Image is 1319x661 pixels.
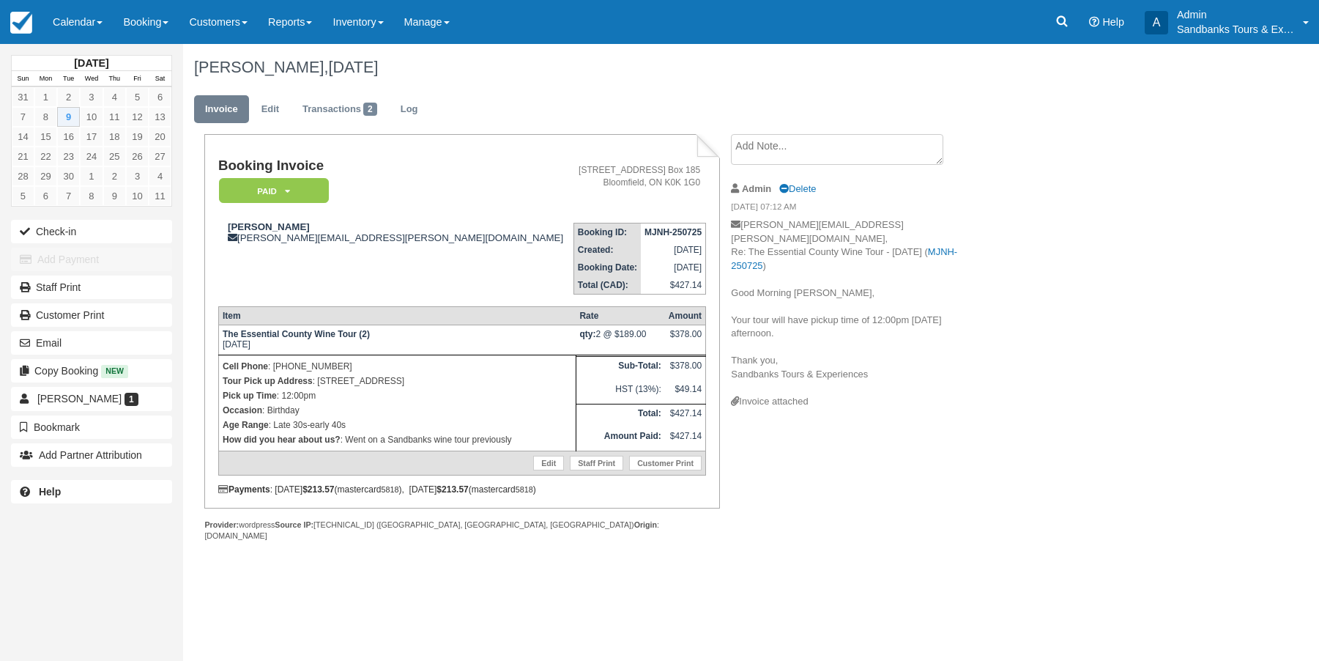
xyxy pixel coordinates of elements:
[576,404,664,427] th: Total:
[665,356,706,380] td: $378.00
[80,186,103,206] a: 8
[302,484,334,495] strong: $213.57
[10,12,32,34] img: checkfront-main-nav-mini-logo.png
[80,71,103,87] th: Wed
[103,87,126,107] a: 4
[573,224,641,242] th: Booking ID:
[223,388,572,403] p: : 12:00pm
[1177,7,1294,22] p: Admin
[103,107,126,127] a: 11
[228,221,310,232] strong: [PERSON_NAME]
[11,303,172,327] a: Customer Print
[576,380,664,404] td: HST (13%):
[382,485,399,494] small: 5818
[126,107,149,127] a: 12
[11,248,172,271] button: Add Payment
[218,221,570,243] div: [PERSON_NAME][EMAIL_ADDRESS][PERSON_NAME][DOMAIN_NAME]
[149,147,171,166] a: 27
[12,186,34,206] a: 5
[223,432,572,447] p: : Went on a Sandbanks wine tour previously
[218,325,576,355] td: [DATE]
[103,147,126,166] a: 25
[11,220,172,243] button: Check-in
[291,95,388,124] a: Transactions2
[576,307,664,325] th: Rate
[11,331,172,355] button: Email
[37,393,122,405] span: [PERSON_NAME]
[12,127,34,147] a: 14
[223,418,572,432] p: : Late 30s-early 40s
[80,166,103,186] a: 1
[218,484,270,495] strong: Payments
[34,71,57,87] th: Mon
[665,404,706,427] td: $427.14
[103,71,126,87] th: Thu
[573,241,641,259] th: Created:
[223,405,262,416] strong: Occasion
[218,484,706,495] div: : [DATE] (mastercard ), [DATE] (mastercard )
[103,186,126,206] a: 9
[57,147,80,166] a: 23
[126,87,149,107] a: 5
[669,329,702,351] div: $378.00
[57,127,80,147] a: 16
[149,166,171,186] a: 4
[80,147,103,166] a: 24
[80,87,103,107] a: 3
[11,416,172,439] button: Bookmark
[103,166,126,186] a: 2
[126,147,149,166] a: 26
[516,485,533,494] small: 5818
[641,276,706,295] td: $427.14
[390,95,429,124] a: Log
[11,276,172,299] a: Staff Print
[223,420,269,430] strong: Age Range
[194,95,249,124] a: Invoice
[223,359,572,374] p: : [PHONE_NUMBER]
[731,218,978,395] p: [PERSON_NAME][EMAIL_ADDRESS][PERSON_NAME][DOMAIN_NAME], Re: The Essential County Wine Tour - [DAT...
[218,307,576,325] th: Item
[634,520,657,529] strong: Origin
[12,147,34,166] a: 21
[731,201,978,217] em: [DATE] 07:12 AM
[57,166,80,186] a: 30
[731,246,957,271] a: MJNH-250725
[34,107,57,127] a: 8
[126,166,149,186] a: 3
[223,435,341,445] strong: How did you hear about us?
[576,356,664,380] th: Sub-Total:
[328,58,378,76] span: [DATE]
[11,443,172,467] button: Add Partner Attribution
[275,520,313,529] strong: Source IP:
[665,380,706,404] td: $49.14
[779,183,816,194] a: Delete
[223,391,277,401] strong: Pick up Time
[126,71,149,87] th: Fri
[149,107,171,127] a: 13
[665,307,706,325] th: Amount
[1145,11,1168,34] div: A
[665,427,706,451] td: $427.14
[12,87,34,107] a: 31
[11,359,172,383] button: Copy Booking New
[12,166,34,186] a: 28
[742,183,771,194] strong: Admin
[641,241,706,259] td: [DATE]
[57,87,80,107] a: 2
[12,71,34,87] th: Sun
[101,365,128,377] span: New
[12,107,34,127] a: 7
[579,329,595,339] strong: qty
[570,456,623,470] a: Staff Print
[11,480,172,503] a: Help
[39,486,61,498] b: Help
[149,127,171,147] a: 20
[11,387,172,410] a: [PERSON_NAME] 1
[1177,22,1294,37] p: Sandbanks Tours & Experiences
[149,71,171,87] th: Sat
[34,127,57,147] a: 15
[223,376,313,386] strong: Tour Pick up Address
[57,107,80,127] a: 9
[34,186,57,206] a: 6
[218,177,324,204] a: Paid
